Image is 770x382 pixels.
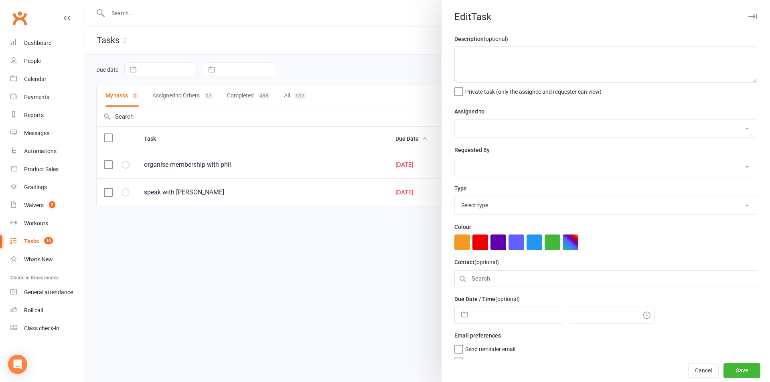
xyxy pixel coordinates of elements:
[24,325,59,331] div: Class check-in
[10,214,85,232] a: Workouts
[24,184,47,190] div: Gradings
[10,160,85,178] a: Product Sales
[24,112,44,118] div: Reports
[10,8,30,28] a: Clubworx
[10,301,85,319] a: Roll call
[24,76,47,82] div: Calendar
[454,331,501,340] label: Email preferences
[24,94,49,100] div: Payments
[10,70,85,88] a: Calendar
[24,220,48,226] div: Workouts
[8,355,27,374] div: Open Intercom Messenger
[10,88,85,106] a: Payments
[10,34,85,52] a: Dashboard
[454,34,508,43] label: Description
[454,270,757,287] input: Search
[474,259,499,265] small: (optional)
[495,296,520,302] small: (optional)
[10,251,85,269] a: What's New
[454,222,471,231] label: Colour
[442,11,770,22] div: Edit Task
[454,295,520,303] label: Due Date / Time
[10,178,85,196] a: Gradings
[10,283,85,301] a: General attendance kiosk mode
[465,356,521,365] span: Send "New Task" email
[465,86,602,95] span: Private task (only the assignee and requester can view)
[454,146,490,154] label: Requested By
[24,58,41,64] div: People
[24,166,59,172] div: Product Sales
[484,36,508,42] small: (optional)
[24,202,44,208] div: Waivers
[44,237,53,244] span: 10
[24,130,49,136] div: Messages
[454,107,484,116] label: Assigned to
[10,124,85,142] a: Messages
[10,319,85,338] a: Class kiosk mode
[10,142,85,160] a: Automations
[688,364,719,378] button: Cancel
[24,40,52,46] div: Dashboard
[24,256,53,263] div: What's New
[24,238,39,245] div: Tasks
[465,343,515,352] span: Send reminder email
[10,232,85,251] a: Tasks 10
[454,184,467,193] label: Type
[454,258,499,267] label: Contact
[10,196,85,214] a: Waivers 2
[24,289,73,295] div: General attendance
[49,201,55,208] span: 2
[10,106,85,124] a: Reports
[24,148,57,154] div: Automations
[10,52,85,70] a: People
[24,307,43,313] div: Roll call
[723,364,760,378] button: Save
